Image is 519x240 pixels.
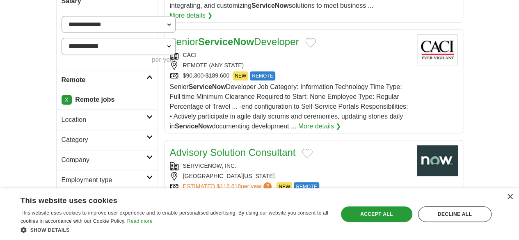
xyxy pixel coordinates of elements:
[198,36,254,47] strong: ServiceNow
[507,194,513,200] div: Close
[75,96,114,103] strong: Remote jobs
[294,182,319,191] span: REMOTE
[277,182,292,191] span: NEW
[298,121,341,131] a: More details ❯
[170,36,299,47] a: SeniorServiceNowDeveloper
[417,145,458,176] img: ServiceNow logo
[21,193,308,206] div: This website uses cookies
[62,115,146,125] h2: Location
[302,149,313,158] button: Add to favorite jobs
[127,218,153,224] a: Read more, opens a new window
[183,162,236,169] a: SERVICENOW, INC.
[233,71,248,80] span: NEW
[62,55,176,65] div: per year
[251,2,289,9] strong: ServiceNow
[217,183,240,190] span: $116,618
[57,70,158,90] a: Remote
[175,123,212,130] strong: ServiceNow
[62,95,72,105] a: X
[170,172,410,181] div: [GEOGRAPHIC_DATA][US_STATE]
[62,75,146,85] h2: Remote
[418,206,492,222] div: Decline all
[62,135,146,145] h2: Category
[170,83,408,130] span: Senior Developer Job Category: Information Technology Time Type: Full time Minimum Clearance Requ...
[417,34,458,65] img: CACI International logo
[57,150,158,170] a: Company
[170,71,410,80] div: $90,300-$189,600
[30,227,70,233] span: Show details
[57,110,158,130] a: Location
[170,61,410,70] div: REMOTE (ANY STATE)
[57,130,158,150] a: Category
[183,182,274,191] a: ESTIMATED:$116,618per year?
[341,206,412,222] div: Accept all
[263,182,272,190] span: ?
[21,210,328,224] span: This website uses cookies to improve user experience and to enable personalised advertising. By u...
[21,226,329,234] div: Show details
[170,147,296,158] a: Advisory Solution Consultant
[170,11,213,21] a: More details ❯
[305,38,316,48] button: Add to favorite jobs
[250,71,275,80] span: REMOTE
[183,52,197,58] a: CACI
[57,170,158,190] a: Employment type
[189,83,226,90] strong: ServiceNow
[62,155,146,165] h2: Company
[62,175,146,185] h2: Employment type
